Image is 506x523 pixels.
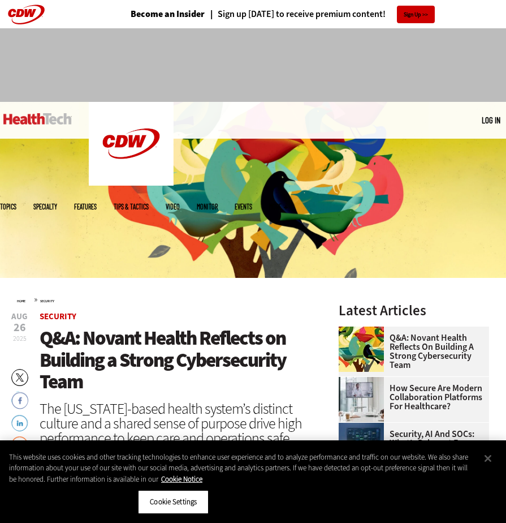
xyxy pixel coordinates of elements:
[339,423,390,432] a: security team in high-tech computer room
[161,474,202,484] a: More information about your privacy
[17,299,25,303] a: Home
[47,40,459,91] iframe: advertisement
[11,322,28,333] span: 26
[482,114,500,126] div: User menu
[11,312,28,321] span: Aug
[13,334,27,343] span: 2025
[235,203,252,210] a: Events
[114,203,149,210] a: Tips & Tactics
[339,377,384,422] img: care team speaks with physician over conference call
[40,311,76,322] a: Security
[74,203,97,210] a: Features
[138,490,209,514] button: Cookie Settings
[339,384,482,411] a: How Secure Are Modern Collaboration Platforms for Healthcare?
[482,115,500,125] a: Log in
[40,401,328,445] div: The [US_STATE]-based health system’s distinct culture and a shared sense of purpose drive high pe...
[33,203,57,210] span: Specialty
[339,430,482,466] a: Security, AI and SOCs: What’s Relevant for Healthcare Organizations
[17,295,328,304] div: »
[89,177,174,188] a: CDW
[339,327,384,372] img: abstract illustration of a tree
[40,299,54,303] a: Security
[3,113,72,125] img: Home
[339,327,390,336] a: abstract illustration of a tree
[339,333,482,370] a: Q&A: Novant Health Reflects on Building a Strong Cybersecurity Team
[339,423,384,468] img: security team in high-tech computer room
[166,203,180,210] a: Video
[131,10,205,19] a: Become an Insider
[197,203,218,210] a: MonITor
[269,203,288,210] span: More
[339,377,390,386] a: care team speaks with physician over conference call
[205,10,386,19] a: Sign up [DATE] to receive premium content!
[475,446,500,471] button: Close
[397,6,435,23] a: Sign Up
[40,325,286,395] span: Q&A: Novant Health Reflects on Building a Strong Cybersecurity Team
[339,303,489,318] h3: Latest Articles
[89,102,174,186] img: Home
[9,452,472,485] div: This website uses cookies and other tracking technologies to enhance user experience and to analy...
